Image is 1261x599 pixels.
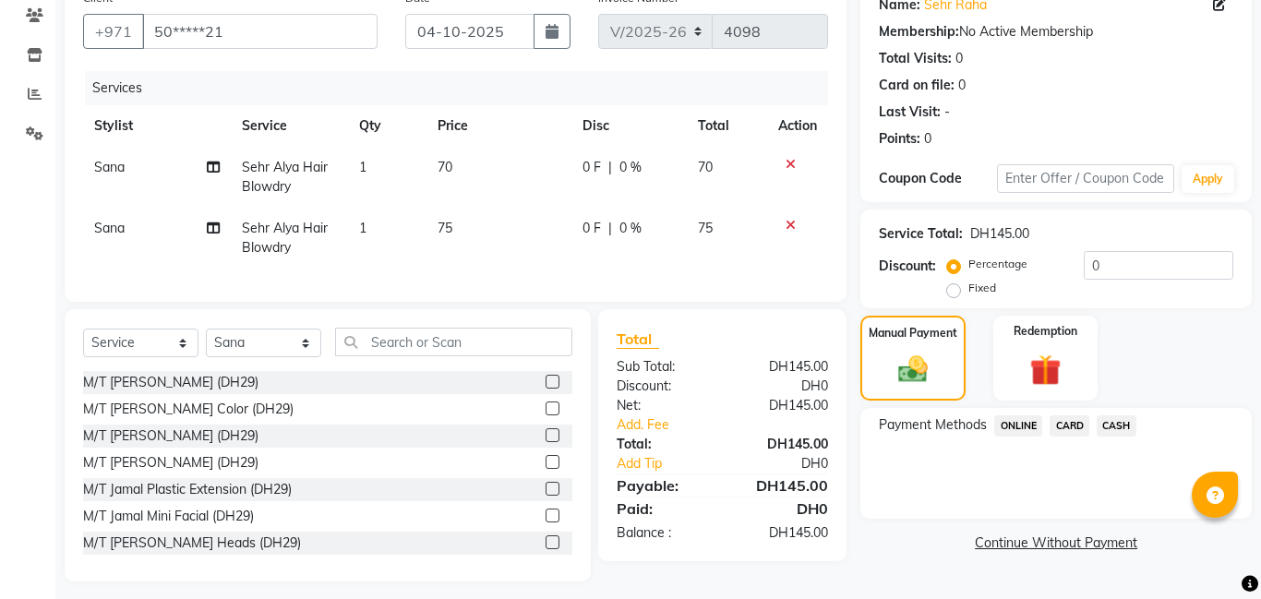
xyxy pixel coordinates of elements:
[335,328,572,356] input: Search or Scan
[879,129,920,149] div: Points:
[879,257,936,276] div: Discount:
[879,102,941,122] div: Last Visit:
[723,474,843,497] div: DH145.00
[879,49,952,68] div: Total Visits:
[970,224,1029,244] div: DH145.00
[83,400,294,419] div: M/T [PERSON_NAME] Color (DH29)
[359,159,366,175] span: 1
[603,357,723,377] div: Sub Total:
[359,220,366,236] span: 1
[83,507,254,526] div: M/T Jamal Mini Facial (DH29)
[742,454,842,473] div: DH0
[603,396,723,415] div: Net:
[231,105,348,147] th: Service
[767,105,828,147] th: Action
[723,357,843,377] div: DH145.00
[603,454,742,473] a: Add Tip
[617,329,659,349] span: Total
[603,415,842,435] a: Add. Fee
[879,169,997,188] div: Coupon Code
[879,415,987,435] span: Payment Methods
[438,220,452,236] span: 75
[955,49,963,68] div: 0
[723,523,843,543] div: DH145.00
[608,158,612,177] span: |
[1020,351,1071,389] img: _gift.svg
[997,164,1174,193] input: Enter Offer / Coupon Code
[1050,415,1089,437] span: CARD
[83,105,231,147] th: Stylist
[426,105,572,147] th: Price
[582,158,601,177] span: 0 F
[603,523,723,543] div: Balance :
[619,158,642,177] span: 0 %
[698,220,713,236] span: 75
[83,533,301,553] div: M/T [PERSON_NAME] Heads (DH29)
[879,22,959,42] div: Membership:
[83,453,258,473] div: M/T [PERSON_NAME] (DH29)
[242,220,328,256] span: Sehr Alya Hair Blowdry
[83,14,144,49] button: +971
[869,325,957,341] label: Manual Payment
[723,435,843,454] div: DH145.00
[94,220,125,236] span: Sana
[1097,415,1136,437] span: CASH
[83,480,292,499] div: M/T Jamal Plastic Extension (DH29)
[619,219,642,238] span: 0 %
[723,377,843,396] div: DH0
[571,105,686,147] th: Disc
[889,353,937,387] img: _cash.svg
[944,102,950,122] div: -
[723,396,843,415] div: DH145.00
[698,159,713,175] span: 70
[958,76,966,95] div: 0
[603,474,723,497] div: Payable:
[83,426,258,446] div: M/T [PERSON_NAME] (DH29)
[994,415,1042,437] span: ONLINE
[1182,165,1234,193] button: Apply
[879,224,963,244] div: Service Total:
[608,219,612,238] span: |
[968,280,996,296] label: Fixed
[723,497,843,520] div: DH0
[83,373,258,392] div: M/T [PERSON_NAME] (DH29)
[348,105,426,147] th: Qty
[864,533,1248,553] a: Continue Without Payment
[242,159,328,195] span: Sehr Alya Hair Blowdry
[687,105,768,147] th: Total
[85,71,842,105] div: Services
[94,159,125,175] span: Sana
[1014,323,1077,340] label: Redemption
[582,219,601,238] span: 0 F
[924,129,931,149] div: 0
[142,14,378,49] input: Search by Name/Mobile/Email/Code
[603,377,723,396] div: Discount:
[968,256,1027,272] label: Percentage
[438,159,452,175] span: 70
[879,76,955,95] div: Card on file:
[603,435,723,454] div: Total:
[603,497,723,520] div: Paid:
[879,22,1233,42] div: No Active Membership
